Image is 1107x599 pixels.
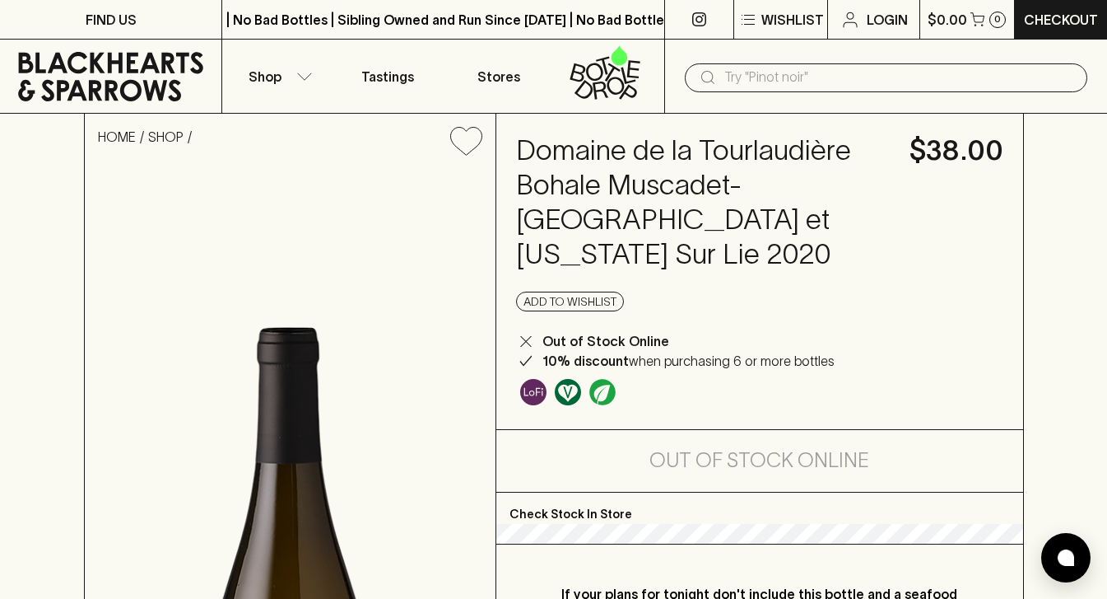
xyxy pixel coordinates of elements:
img: Organic [589,379,616,405]
a: Some may call it natural, others minimum intervention, either way, it’s hands off & maybe even a ... [516,375,551,409]
img: Vegan [555,379,581,405]
a: Stores [444,40,554,113]
input: Try "Pinot noir" [724,64,1074,91]
a: SHOP [148,129,184,144]
p: Checkout [1024,10,1098,30]
p: when purchasing 6 or more bottles [542,351,835,371]
p: $0.00 [928,10,967,30]
img: bubble-icon [1058,550,1074,566]
p: Check Stock In Store [496,493,1023,524]
p: Tastings [361,67,414,87]
p: FIND US [86,10,137,30]
a: Organic [585,375,620,409]
p: Login [867,10,908,30]
p: Wishlist [761,10,824,30]
p: Shop [249,67,281,87]
p: Stores [477,67,520,87]
b: 10% discount [542,353,629,368]
p: 0 [994,15,1001,24]
h4: $38.00 [909,133,1003,168]
button: Add to wishlist [516,292,624,311]
button: Shop [222,40,333,113]
a: HOME [98,129,136,144]
img: Lo-Fi [520,379,547,405]
a: Tastings [333,40,443,113]
button: Add to wishlist [444,120,489,162]
a: Made without the use of any animal products. [551,375,585,409]
h4: Domaine de la Tourlaudière Bohale Muscadet-[GEOGRAPHIC_DATA] et [US_STATE] Sur Lie 2020 [516,133,890,272]
p: Out of Stock Online [542,331,669,351]
h5: Out of Stock Online [649,447,869,474]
